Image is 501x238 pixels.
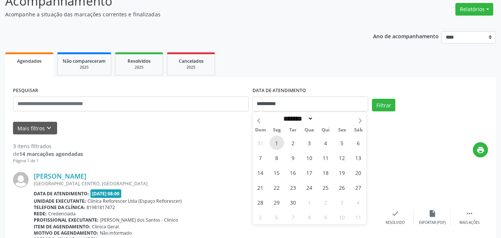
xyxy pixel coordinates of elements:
span: Outubro 7, 2025 [286,210,300,224]
span: Outubro 11, 2025 [351,210,366,224]
span: Dom [253,128,269,133]
span: Clínica Reflorescer Ltda (Espaço Reflorescer) [88,198,182,204]
span: Setembro 10, 2025 [302,150,317,165]
span: Setembro 11, 2025 [319,150,333,165]
span: Setembro 7, 2025 [253,150,268,165]
span: Não informado [100,230,132,236]
strong: 14 marcações agendadas [19,150,83,157]
button: Relatórios [455,3,493,16]
span: Sáb [350,128,366,133]
span: Setembro 24, 2025 [302,180,317,195]
select: Month [281,115,314,123]
span: Setembro 14, 2025 [253,165,268,180]
div: 2025 [172,65,210,70]
span: Setembro 12, 2025 [335,150,349,165]
span: Outubro 10, 2025 [335,210,349,224]
div: Exportar (PDF) [419,220,446,225]
div: Mais ações [459,220,479,225]
div: 2025 [63,65,106,70]
i: check [391,209,399,218]
span: Outubro 5, 2025 [253,210,268,224]
span: Resolvidos [128,58,151,64]
span: Setembro 23, 2025 [286,180,300,195]
span: Agosto 31, 2025 [253,136,268,150]
span: Setembro 5, 2025 [335,136,349,150]
span: Não compareceram [63,58,106,64]
span: Outubro 8, 2025 [302,210,317,224]
span: Setembro 22, 2025 [270,180,284,195]
span: Credenciada [48,211,76,217]
span: Sex [334,128,350,133]
a: [PERSON_NAME] [34,172,86,180]
b: Profissional executante: [34,217,99,223]
div: de [13,150,83,158]
button: Mais filtroskeyboard_arrow_down [13,122,57,135]
span: Setembro 29, 2025 [270,195,284,209]
div: 3 itens filtrados [13,142,83,150]
span: Outubro 3, 2025 [335,195,349,209]
span: Setembro 27, 2025 [351,180,366,195]
span: Setembro 3, 2025 [302,136,317,150]
span: Outubro 1, 2025 [302,195,317,209]
span: Setembro 1, 2025 [270,136,284,150]
label: DATA DE ATENDIMENTO [253,85,306,97]
span: Setembro 28, 2025 [253,195,268,209]
span: Setembro 8, 2025 [270,150,284,165]
span: Setembro 2, 2025 [286,136,300,150]
div: [GEOGRAPHIC_DATA], CENTRO, [GEOGRAPHIC_DATA] [34,180,377,187]
span: Setembro 15, 2025 [270,165,284,180]
span: Outubro 9, 2025 [319,210,333,224]
i: insert_drive_file [428,209,436,218]
span: Setembro 26, 2025 [335,180,349,195]
span: [DATE] 08:00 [90,189,122,198]
button: Filtrar [372,99,395,111]
span: [PERSON_NAME] dos Santos - Clinico [100,217,178,223]
p: Ano de acompanhamento [373,31,439,40]
span: Qui [317,128,334,133]
span: Setembro 4, 2025 [319,136,333,150]
span: Setembro 9, 2025 [286,150,300,165]
span: Outubro 2, 2025 [319,195,333,209]
img: img [13,172,29,188]
b: Unidade executante: [34,198,86,204]
span: Setembro 21, 2025 [253,180,268,195]
b: Data de atendimento: [34,190,89,197]
span: Cancelados [179,58,204,64]
b: Telefone da clínica: [34,204,85,211]
span: Outubro 4, 2025 [351,195,366,209]
i: print [477,146,485,154]
p: Acompanhe a situação das marcações correntes e finalizadas [5,10,349,18]
div: Página 1 de 1 [13,158,83,164]
span: Ter [285,128,301,133]
span: Setembro 30, 2025 [286,195,300,209]
span: Outubro 6, 2025 [270,210,284,224]
span: Setembro 19, 2025 [335,165,349,180]
span: 81981817472 [86,204,115,211]
span: Agendados [17,58,42,64]
span: Setembro 6, 2025 [351,136,366,150]
input: Year [313,115,338,123]
button: print [473,142,488,157]
b: Rede: [34,211,47,217]
label: PESQUISAR [13,85,38,97]
span: Setembro 13, 2025 [351,150,366,165]
span: Setembro 25, 2025 [319,180,333,195]
span: Seg [268,128,285,133]
i:  [465,209,474,218]
div: 2025 [121,65,158,70]
span: Setembro 20, 2025 [351,165,366,180]
span: Qua [301,128,317,133]
span: Setembro 17, 2025 [302,165,317,180]
b: Item de agendamento: [34,224,90,230]
b: Motivo de agendamento: [34,230,98,236]
span: Setembro 16, 2025 [286,165,300,180]
span: Clinica Geral [92,224,119,230]
span: Setembro 18, 2025 [319,165,333,180]
div: Resolvido [386,220,405,225]
i: keyboard_arrow_down [45,124,53,132]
